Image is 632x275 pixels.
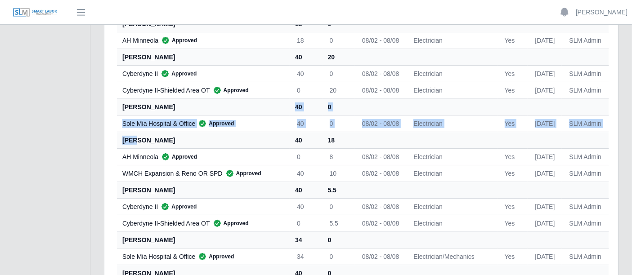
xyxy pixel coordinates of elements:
th: 40 [290,98,322,115]
td: [DATE] [528,165,562,182]
td: 40 [290,65,322,82]
span: Approved [210,86,249,95]
th: 40 [290,132,322,148]
td: SLM Admin [562,215,609,231]
td: 0 [290,215,322,231]
span: Approved [158,36,197,45]
td: Yes [498,82,528,98]
td: Yes [498,248,528,265]
td: Electrician [406,32,497,49]
td: 0 [290,82,322,98]
td: 08/02 - 08/08 [355,198,407,215]
td: SLM Admin [562,82,609,98]
span: Approved [158,69,197,78]
span: Approved [210,219,249,228]
td: Electrician [406,198,497,215]
td: 08/02 - 08/08 [355,82,407,98]
div: Cyberdyne II-Shielded Area OT [122,219,282,228]
td: 40 [290,198,322,215]
div: Cyberdyne II [122,69,282,78]
td: 18 [290,32,322,49]
td: Yes [498,148,528,165]
td: 10 [323,165,355,182]
td: SLM Admin [562,65,609,82]
td: 08/02 - 08/08 [355,65,407,82]
td: 08/02 - 08/08 [355,248,407,265]
td: Electrician [406,215,497,231]
td: SLM Admin [562,248,609,265]
th: [PERSON_NAME] [117,49,290,65]
span: Approved [223,169,261,178]
span: Approved [158,152,197,161]
th: 18 [323,132,355,148]
td: 0 [323,198,355,215]
td: Electrician [406,65,497,82]
th: [PERSON_NAME] [117,182,290,198]
td: SLM Admin [562,165,609,182]
td: 0 [323,32,355,49]
td: [DATE] [528,148,562,165]
td: [DATE] [528,115,562,132]
td: [DATE] [528,32,562,49]
td: 40 [290,165,322,182]
td: SLM Admin [562,148,609,165]
td: SLM Admin [562,32,609,49]
td: 0 [323,115,355,132]
td: 0 [323,65,355,82]
span: Approved [195,252,234,261]
td: Yes [498,165,528,182]
td: Yes [498,215,528,231]
td: 08/02 - 08/08 [355,32,407,49]
img: SLM Logo [13,8,58,18]
th: 20 [323,49,355,65]
td: Electrician [406,115,497,132]
td: Yes [498,198,528,215]
td: 0 [323,248,355,265]
td: 5.5 [323,215,355,231]
td: [DATE] [528,198,562,215]
td: 34 [290,248,322,265]
th: [PERSON_NAME] [117,132,290,148]
td: 0 [290,148,322,165]
th: 40 [290,49,322,65]
td: 08/02 - 08/08 [355,148,407,165]
td: [DATE] [528,248,562,265]
td: 20 [323,82,355,98]
td: Electrician [406,148,497,165]
div: AH Minneola [122,152,282,161]
th: 0 [323,231,355,248]
td: Yes [498,32,528,49]
th: 5.5 [323,182,355,198]
td: 40 [290,115,322,132]
td: Yes [498,115,528,132]
div: AH Minneola [122,36,282,45]
div: Cyberdyne II [122,202,282,211]
td: Electrician/Mechanics [406,248,497,265]
td: [DATE] [528,215,562,231]
td: 08/02 - 08/08 [355,165,407,182]
div: WMCH Expansion & Reno OR SPD [122,169,282,178]
th: [PERSON_NAME] [117,231,290,248]
div: Sole Mia Hospital & Office [122,252,282,261]
td: [DATE] [528,65,562,82]
div: Sole Mia Hospital & Office [122,119,282,128]
td: Yes [498,65,528,82]
th: 0 [323,98,355,115]
td: 08/02 - 08/08 [355,215,407,231]
th: 40 [290,182,322,198]
span: Approved [195,119,234,128]
td: 8 [323,148,355,165]
td: [DATE] [528,82,562,98]
th: 34 [290,231,322,248]
th: [PERSON_NAME] [117,98,290,115]
td: Electrician [406,82,497,98]
td: SLM Admin [562,115,609,132]
span: Approved [158,202,197,211]
div: Cyberdyne II-Shielded Area OT [122,86,282,95]
a: [PERSON_NAME] [576,8,628,17]
td: 08/02 - 08/08 [355,115,407,132]
td: Electrician [406,165,497,182]
td: SLM Admin [562,198,609,215]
